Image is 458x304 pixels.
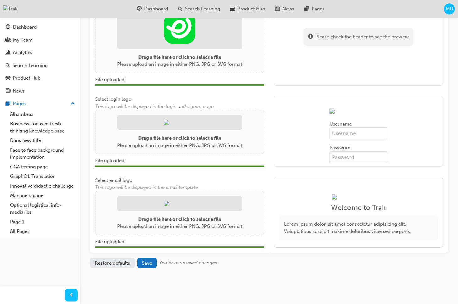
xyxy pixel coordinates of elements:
[117,223,242,230] p: Please upload an image in either PNG, JPG or SVG format
[117,54,242,61] p: Drag a file here or click to select a file
[137,258,157,268] button: Save
[8,227,78,236] a: All Pages
[330,127,387,139] input: Username
[279,204,438,211] span: Welcome to Trak
[117,216,242,223] p: Drag a file here or click to select a file
[144,5,168,13] span: Dashboard
[237,5,265,13] span: Product Hub
[3,5,18,13] img: Trak
[13,37,33,44] div: My Team
[8,181,78,191] a: Innovative didactic challenge
[3,60,78,71] a: Search Learning
[308,33,313,41] span: exclaim-icon
[13,62,48,69] div: Search Learning
[3,21,78,33] a: Dashboard
[159,260,218,266] span: You have unsaved changes.
[446,5,453,13] span: MU
[6,63,10,69] span: search-icon
[8,136,78,145] a: Dans new title
[330,151,387,163] input: Password
[3,72,78,84] a: Product Hub
[69,291,74,299] span: prev-icon
[3,98,78,110] button: Pages
[117,135,242,142] p: Drag a file here or click to select a file
[6,25,10,30] span: guage-icon
[13,24,37,31] div: Dashboard
[8,200,78,217] a: Optional logistical info-mediaries
[13,100,26,107] div: Pages
[225,3,270,15] a: car-iconProduct Hub
[8,162,78,172] a: GGA testing page
[117,61,242,68] p: Please upload an image in either PNG, JPG or SVG format
[185,5,220,13] span: Search Learning
[8,119,78,136] a: Business-focused fresh-thinking knowledge base
[3,85,78,97] a: News
[6,50,10,56] span: chart-icon
[90,258,135,268] button: Restore defaults
[282,5,294,13] span: News
[312,5,324,13] span: Pages
[95,158,126,163] span: File uploaded!
[332,194,385,200] img: 888b274d-f760-4513-a44e-a41cd30b9be6
[299,3,330,15] a: pages-iconPages
[178,5,183,13] span: search-icon
[284,221,411,234] span: Lorem ipsum dolor, sit amet consectetur adipisicing elit. Voluptatibus suscipit maxime doloribus ...
[13,75,41,82] div: Product Hub
[6,76,10,81] span: car-icon
[330,144,387,151] span: Password
[3,20,78,98] button: DashboardMy TeamAnalyticsSearch LearningProduct HubNews
[8,145,78,162] a: Face to face background implementation
[137,5,142,13] span: guage-icon
[164,201,195,206] img: 888b274d-f760-4513-a44e-a41cd30b9be6
[71,100,75,108] span: up-icon
[3,34,78,46] a: My Team
[142,260,152,266] span: Save
[95,3,264,73] div: Drag a file here or click to select a filePlease upload an image in either PNG, JPG or SVG format
[6,37,10,43] span: people-icon
[8,217,78,227] a: Page 1
[308,33,409,41] div: Please check the header to see the preview
[3,47,78,59] a: Analytics
[275,5,280,13] span: news-icon
[95,96,131,102] span: Select login logo
[8,110,78,119] a: Alhambraa
[8,191,78,200] a: Managers page
[117,142,242,149] p: Please upload an image in either PNG, JPG or SVG format
[444,3,455,14] button: MU
[6,101,10,107] span: pages-icon
[173,3,225,15] a: search-iconSearch Learning
[230,5,235,13] span: car-icon
[95,177,132,183] span: Select email logo
[95,191,264,235] div: Drag a file here or click to select a filePlease upload an image in either PNG, JPG or SVG format
[304,5,309,13] span: pages-icon
[95,103,264,110] span: This logo will be displayed in the login and signup page
[95,184,264,191] span: This logo will be displayed in the email template
[95,77,126,82] span: File uploaded!
[6,88,10,94] span: news-icon
[8,172,78,181] a: GraphQL Translation
[330,121,387,128] span: Username
[13,49,32,56] div: Analytics
[132,3,173,15] a: guage-iconDashboard
[13,87,25,95] div: News
[270,3,299,15] a: news-iconNews
[95,239,126,245] span: File uploaded!
[95,110,264,154] div: Drag a file here or click to select a filePlease upload an image in either PNG, JPG or SVG format
[330,109,335,114] img: 7b0c5773-d9fd-46cc-a31c-6b5f5a02d56a
[164,120,195,125] img: 7b0c5773-d9fd-46cc-a31c-6b5f5a02d56a
[164,13,195,44] img: fa051b09-a889-41d5-be8f-67b70785defa.png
